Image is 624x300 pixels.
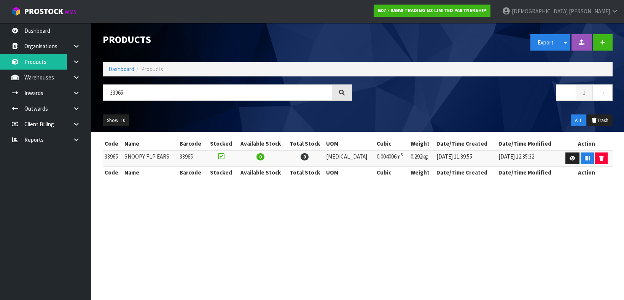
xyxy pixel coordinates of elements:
[141,65,163,73] span: Products
[374,5,490,17] a: B07 - BABW TRADING NZ LIMITED PARTNERSHIP
[560,167,613,179] th: Action
[592,84,613,101] a: →
[435,138,497,150] th: Date/Time Created
[375,138,409,150] th: Cubic
[178,138,207,150] th: Barcode
[178,167,207,179] th: Barcode
[497,167,560,179] th: Date/Time Modified
[556,84,576,101] a: ←
[206,167,236,179] th: Stocked
[285,138,324,150] th: Total Stock
[285,167,324,179] th: Total Stock
[24,6,63,16] span: ProStock
[324,138,375,150] th: UOM
[11,6,21,16] img: cube-alt.png
[123,150,178,167] td: SNOOPY FLP EARS
[178,150,207,167] td: 33965
[435,167,497,179] th: Date/Time Created
[103,114,129,127] button: Show: 10
[375,150,409,167] td: 0.004006m
[65,8,76,16] small: WMS
[587,114,613,127] button: Trash
[103,138,123,150] th: Code
[363,84,613,103] nav: Page navigation
[576,84,593,101] a: 1
[409,138,435,150] th: Weight
[530,34,561,51] button: Export
[301,153,309,160] span: 0
[324,167,375,179] th: UOM
[378,7,486,14] strong: B07 - BABW TRADING NZ LIMITED PARTNERSHIP
[103,150,123,167] td: 33965
[512,8,568,15] span: [DEMOGRAPHIC_DATA]
[123,138,178,150] th: Name
[435,150,497,167] td: [DATE] 11:39:55
[103,167,123,179] th: Code
[401,152,403,157] sup: 3
[375,167,409,179] th: Cubic
[571,114,586,127] button: ALL
[497,150,560,167] td: [DATE] 12:35:32
[324,150,375,167] td: [MEDICAL_DATA]
[123,167,178,179] th: Name
[206,138,236,150] th: Stocked
[236,167,285,179] th: Available Stock
[108,65,134,73] a: Dashboard
[560,138,613,150] th: Action
[569,8,610,15] span: [PERSON_NAME]
[409,150,435,167] td: 0.292kg
[409,167,435,179] th: Weight
[236,138,285,150] th: Available Stock
[497,138,560,150] th: Date/Time Modified
[103,84,332,101] input: Search products
[256,153,264,160] span: 0
[103,34,352,45] h1: Products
